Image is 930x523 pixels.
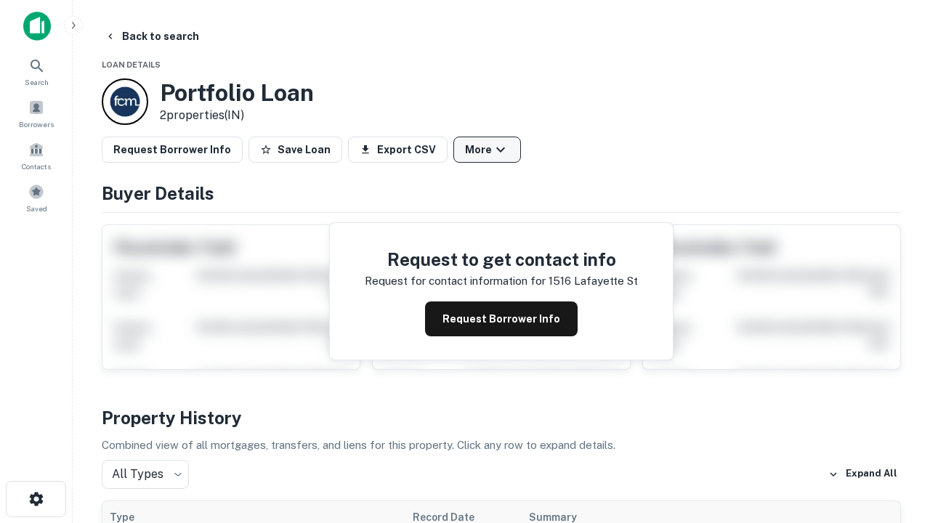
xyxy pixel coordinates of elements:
h3: Portfolio Loan [160,79,314,107]
button: Expand All [825,463,901,485]
button: Save Loan [248,137,342,163]
a: Borrowers [4,94,68,133]
span: Search [25,76,49,88]
span: Loan Details [102,60,161,69]
button: More [453,137,521,163]
p: 1516 lafayette st [549,272,638,290]
h4: Property History [102,405,901,431]
span: Borrowers [19,118,54,130]
p: 2 properties (IN) [160,107,314,124]
a: Saved [4,178,68,217]
div: All Types [102,460,189,489]
button: Back to search [99,23,205,49]
h4: Buyer Details [102,180,901,206]
iframe: Chat Widget [857,407,930,477]
button: Export CSV [348,137,448,163]
span: Contacts [22,161,51,172]
h4: Request to get contact info [365,246,638,272]
p: Request for contact information for [365,272,546,290]
p: Combined view of all mortgages, transfers, and liens for this property. Click any row to expand d... [102,437,901,454]
button: Request Borrower Info [425,301,578,336]
span: Saved [26,203,47,214]
button: Request Borrower Info [102,137,243,163]
img: capitalize-icon.png [23,12,51,41]
a: Search [4,52,68,91]
a: Contacts [4,136,68,175]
